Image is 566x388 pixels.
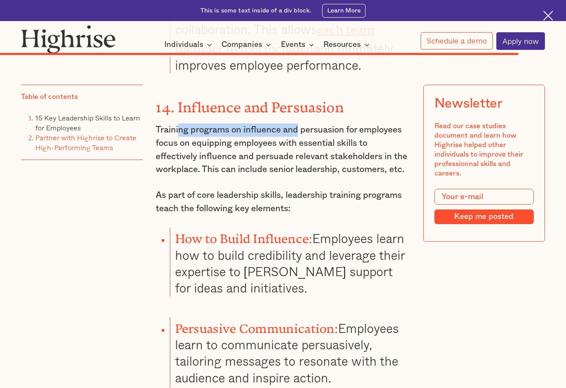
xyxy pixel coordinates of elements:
[322,4,366,18] a: Learn More
[175,231,313,240] strong: How to Build Influence:
[156,99,343,108] strong: 14. Influence and Persuasion
[21,25,116,54] img: Highrise logo
[221,40,262,50] div: Companies
[164,40,215,50] div: Individuals
[496,32,545,50] a: Apply now
[434,96,502,111] div: Newsletter
[35,132,136,153] a: Partner with Highrise to Create High-Performing Teams
[156,189,410,216] p: As part of core leadership skills, leadership training programs teach the following key elements:
[35,112,140,133] a: 15 Key Leadership Skills to Learn for Employees
[434,122,534,179] div: Read our case studies document and learn how Highrise helped other individuals to improve their p...
[221,40,274,50] div: Companies
[434,189,534,205] input: Your e-mail
[434,189,534,224] form: Modal Form
[281,40,305,50] div: Events
[164,40,203,50] div: Individuals
[543,11,553,21] img: Cross icon
[421,32,493,49] a: Schedule a demo
[281,40,317,50] div: Events
[175,321,338,329] strong: Persuasive Communication:
[323,40,361,50] div: Resources
[323,40,372,50] div: Resources
[170,228,410,296] li: Employees learn how to build credibility and leverage their expertise to [PERSON_NAME] support fo...
[434,209,534,225] input: Keep me posted
[170,317,410,386] li: Employees learn to communicate persuasively, tailoring messages to resonate with the audience and...
[156,123,410,176] p: Training programs on influence and persuasion for employees focus on equipping employees with ess...
[21,92,78,102] div: Table of contents
[200,6,312,15] div: This is some text inside of a div block.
